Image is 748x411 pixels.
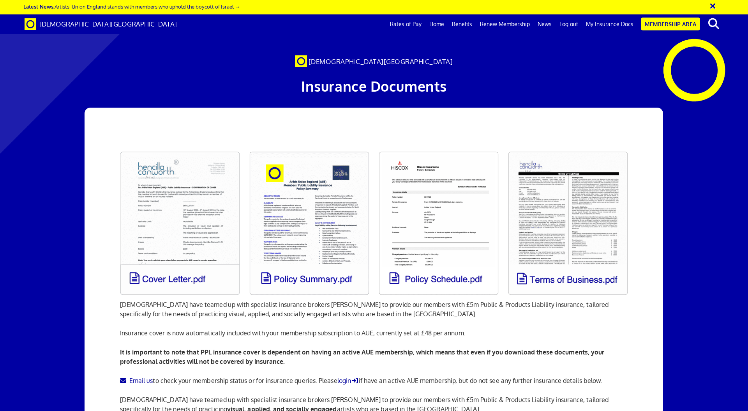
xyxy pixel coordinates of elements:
[120,328,628,338] p: Insurance cover is now automatically included with your membership subscription to AUE, currently...
[301,77,447,95] span: Insurance Documents
[476,14,534,34] a: Renew Membership
[534,14,556,34] a: News
[19,14,183,34] a: Brand [DEMOGRAPHIC_DATA][GEOGRAPHIC_DATA]
[641,18,700,30] a: Membership Area
[23,3,240,10] a: Latest News:Artists’ Union England stands with members who uphold the boycott of Israel →
[120,376,628,385] p: to check your membership status or for insurance queries. Please if have an active AUE membership...
[120,377,153,384] a: Email us
[386,14,425,34] a: Rates of Pay
[448,14,476,34] a: Benefits
[120,300,628,319] p: [DEMOGRAPHIC_DATA] have teamed up with specialist insurance brokers [PERSON_NAME] to provide our ...
[309,57,453,66] span: [DEMOGRAPHIC_DATA][GEOGRAPHIC_DATA]
[425,14,448,34] a: Home
[23,3,55,10] strong: Latest News:
[556,14,582,34] a: Log out
[120,348,604,365] b: It is important to note that PPL insurance cover is dependent on having an active AUE membership,...
[582,14,637,34] a: My Insurance Docs
[702,16,725,32] button: search
[337,377,359,384] a: login
[39,20,177,28] span: [DEMOGRAPHIC_DATA][GEOGRAPHIC_DATA]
